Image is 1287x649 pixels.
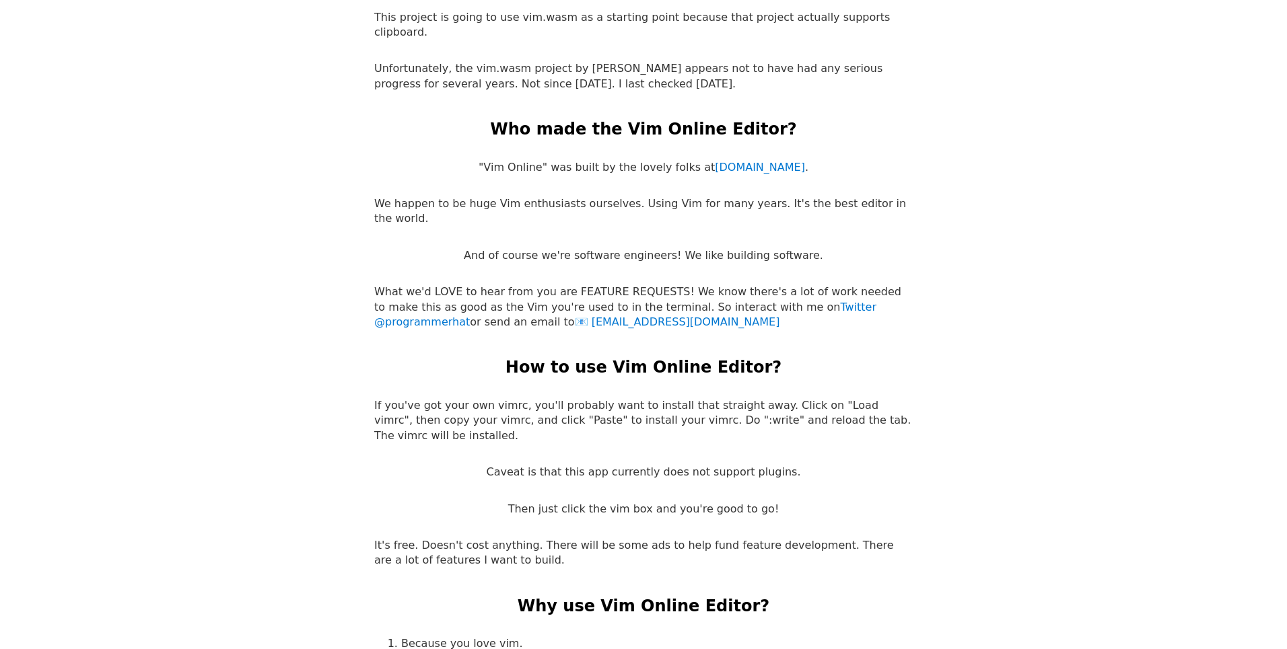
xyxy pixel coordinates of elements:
[374,538,913,568] p: It's free. Doesn't cost anything. There will be some ads to help fund feature development. There ...
[490,118,797,141] h2: Who made the Vim Online Editor?
[374,61,913,91] p: Unfortunately, the vim.wasm project by [PERSON_NAME] appears not to have had any serious progress...
[715,161,805,174] a: [DOMAIN_NAME]
[518,595,769,618] h2: Why use Vim Online Editor?
[374,10,913,40] p: This project is going to use vim.wasm as a starting point because that project actually supports ...
[374,398,913,443] p: If you've got your own vimrc, you'll probably want to install that straight away. Click on "Load ...
[374,196,913,227] p: We happen to be huge Vim enthusiasts ourselves. Using Vim for many years. It's the best editor in...
[374,284,913,330] p: What we'd LOVE to hear from you are FEATURE REQUESTS! We know there's a lot of work needed to mak...
[508,502,779,517] p: Then just click the vim box and you're good to go!
[479,160,808,175] p: "Vim Online" was built by the lovely folks at .
[575,315,780,328] a: [EMAIL_ADDRESS][DOMAIN_NAME]
[506,356,781,379] h2: How to use Vim Online Editor?
[464,248,823,263] p: And of course we're software engineers! We like building software.
[486,465,800,480] p: Caveat is that this app currently does not support plugins.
